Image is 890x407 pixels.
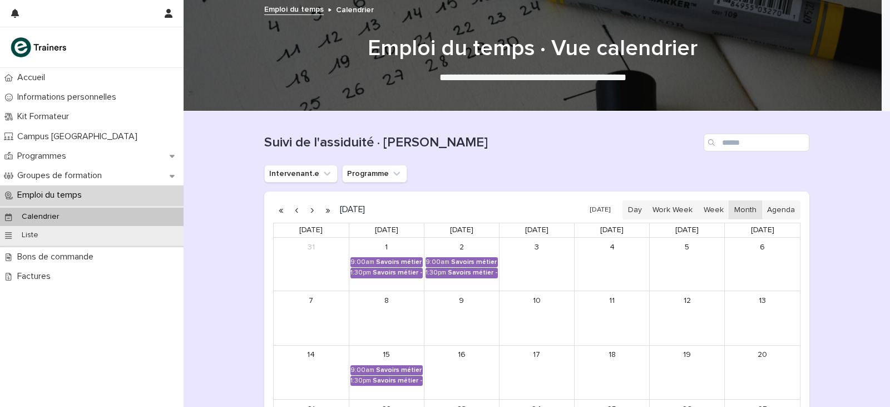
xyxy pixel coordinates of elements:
[424,238,499,291] td: September 2, 2025
[585,202,616,218] button: [DATE]
[274,291,349,345] td: September 7, 2025
[754,346,772,364] a: September 20, 2025
[448,223,476,237] a: Tuesday
[349,345,424,399] td: September 15, 2025
[378,346,395,364] a: September 15, 2025
[350,258,374,266] div: 9:00am
[373,223,400,237] a: Monday
[350,366,374,374] div: 9:00am
[453,346,471,364] a: September 16, 2025
[598,223,626,237] a: Thursday
[499,238,574,291] td: September 3, 2025
[304,201,320,219] button: Next month
[575,291,650,345] td: September 11, 2025
[302,238,320,256] a: August 31, 2025
[451,258,498,266] div: Savoirs métier - Produire des livrables professionnels dans un projet data
[678,346,696,364] a: September 19, 2025
[650,291,725,345] td: September 12, 2025
[523,223,551,237] a: Wednesday
[528,238,546,256] a: September 3, 2025
[13,151,75,161] p: Programmes
[274,345,349,399] td: September 14, 2025
[378,238,395,256] a: September 1, 2025
[13,131,146,142] p: Campus [GEOGRAPHIC_DATA]
[499,291,574,345] td: September 10, 2025
[575,345,650,399] td: September 18, 2025
[575,238,650,291] td: September 4, 2025
[453,292,471,310] a: September 9, 2025
[13,231,47,240] p: Liste
[603,346,621,364] a: September 18, 2025
[13,92,125,102] p: Informations personnelles
[13,212,68,222] p: Calendrier
[453,238,471,256] a: September 2, 2025
[528,346,546,364] a: September 17, 2025
[725,238,800,291] td: September 6, 2025
[349,238,424,291] td: September 1, 2025
[725,291,800,345] td: September 13, 2025
[9,36,70,58] img: K0CqGN7SDeD6s4JG8KQk
[13,72,54,83] p: Accueil
[376,366,423,374] div: Savoirs métier - Produire des livrables professionnels dans un projet data
[426,269,446,277] div: 1:30pm
[749,223,777,237] a: Saturday
[603,238,621,256] a: September 4, 2025
[13,190,91,200] p: Emploi du temps
[678,238,696,256] a: September 5, 2025
[302,292,320,310] a: September 7, 2025
[528,292,546,310] a: September 10, 2025
[499,345,574,399] td: September 17, 2025
[373,377,423,385] div: Savoirs métier - Produire des livrables professionnels dans un projet data
[349,291,424,345] td: September 8, 2025
[289,201,304,219] button: Previous month
[426,258,449,266] div: 9:00am
[650,345,725,399] td: September 19, 2025
[647,200,698,219] button: Work Week
[704,134,809,151] input: Search
[762,200,800,219] button: Agenda
[335,205,365,214] h2: [DATE]
[424,345,499,399] td: September 16, 2025
[13,111,78,122] p: Kit Formateur
[376,258,423,266] div: Savoirs métier - Produire des livrables professionnels dans un projet data
[13,252,102,262] p: Bons de commande
[350,269,371,277] div: 1:30pm
[342,165,407,183] button: Programme
[297,223,325,237] a: Sunday
[754,238,772,256] a: September 6, 2025
[754,292,772,310] a: September 13, 2025
[264,135,699,151] h1: Suivi de l'assiduité · [PERSON_NAME]
[650,238,725,291] td: September 5, 2025
[13,271,60,282] p: Factures
[336,3,374,15] p: Calendrier
[13,170,111,181] p: Groupes de formation
[264,165,338,183] button: Intervenant.e
[622,200,647,219] button: Day
[603,292,621,310] a: September 11, 2025
[673,223,701,237] a: Friday
[698,200,729,219] button: Week
[264,2,324,15] a: Emploi du temps
[273,201,289,219] button: Previous year
[424,291,499,345] td: September 9, 2025
[448,269,498,277] div: Savoirs métier - Produire des livrables professionnels dans un projet data
[302,346,320,364] a: September 14, 2025
[378,292,395,310] a: September 8, 2025
[725,345,800,399] td: September 20, 2025
[373,269,423,277] div: Savoirs métier - Produire des livrables professionnels dans un projet data
[260,35,805,62] h1: Emploi du temps · Vue calendrier
[320,201,335,219] button: Next year
[729,200,762,219] button: Month
[274,238,349,291] td: August 31, 2025
[350,377,371,385] div: 1:30pm
[678,292,696,310] a: September 12, 2025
